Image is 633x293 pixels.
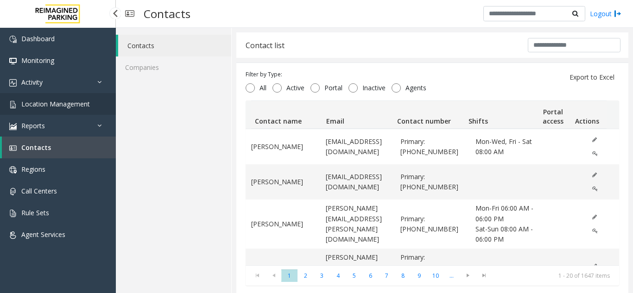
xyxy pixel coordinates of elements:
[392,83,401,93] input: Agents
[571,101,607,129] th: Actions
[395,269,411,282] span: Page 8
[587,133,602,147] button: Edit (disabled)
[21,100,90,108] span: Location Management
[314,269,330,282] span: Page 3
[322,101,393,129] th: Email
[9,210,17,217] img: 'icon'
[21,143,51,152] span: Contacts
[464,101,535,129] th: Shifts
[246,83,255,93] input: All
[255,83,271,93] span: All
[246,164,320,199] td: [PERSON_NAME]
[587,182,603,196] button: Edit Portal Access (disabled)
[614,9,621,19] img: logout
[358,83,390,93] span: Inactive
[320,129,395,164] td: [EMAIL_ADDRESS][DOMAIN_NAME]
[9,166,17,174] img: 'icon'
[21,230,65,239] span: Agent Services
[400,172,464,193] span: Primary: 404-688-6492
[21,187,57,195] span: Call Centers
[21,78,43,87] span: Activity
[251,101,322,129] th: Contact name
[9,123,17,130] img: 'icon'
[320,199,395,249] td: [PERSON_NAME][EMAIL_ADDRESS][PERSON_NAME][DOMAIN_NAME]
[21,121,45,130] span: Reports
[400,214,464,235] span: Primary: 404-409-1757
[478,272,490,279] span: Go to the last page
[246,129,320,164] td: [PERSON_NAME]
[427,269,443,282] span: Page 10
[9,231,17,239] img: 'icon'
[246,70,431,79] div: Filter by Type:
[587,224,603,238] button: Edit Portal Access (disabled)
[320,83,347,93] span: Portal
[401,83,431,93] span: Agents
[9,188,17,195] img: 'icon'
[443,269,460,282] span: Page 11
[462,272,474,279] span: Go to the next page
[587,210,602,224] button: Edit (disabled)
[400,252,464,273] span: Primary: 404.831.0295
[411,269,427,282] span: Page 9
[9,144,17,152] img: 'icon'
[400,137,464,157] span: Primary: 404-597-0824
[460,269,476,282] span: Go to the next page
[379,269,395,282] span: Page 7
[587,259,602,273] button: Edit (disabled)
[139,2,195,25] h3: Contacts
[21,56,54,65] span: Monitoring
[590,9,621,19] a: Logout
[348,83,358,93] input: Inactive
[116,56,231,78] a: Companies
[9,79,17,87] img: 'icon'
[362,269,379,282] span: Page 6
[21,208,49,217] span: Rule Sets
[246,100,619,265] div: Data table
[475,262,539,283] span: Mon-Fri 08:00 AM - 04:00 PM
[475,203,539,224] span: Mon-Fri 06:00 AM - 06:00 PM
[281,269,298,282] span: Page 1
[310,83,320,93] input: Portal
[498,272,610,280] kendo-pager-info: 1 - 20 of 1647 items
[475,137,539,157] span: Mon-Wed, Fri - Sat 08:00 AM
[330,269,346,282] span: Page 4
[393,101,464,129] th: Contact number
[21,165,45,174] span: Regions
[246,39,285,51] div: Contact list
[125,2,134,25] img: pageIcon
[475,224,539,245] span: Sat-Sun 08:00 AM - 06:00 PM
[21,34,55,43] span: Dashboard
[282,83,309,93] span: Active
[346,269,362,282] span: Page 5
[9,57,17,65] img: 'icon'
[587,168,602,182] button: Edit (disabled)
[9,36,17,43] img: 'icon'
[320,164,395,199] td: [EMAIL_ADDRESS][DOMAIN_NAME]
[536,101,571,129] th: Portal access
[272,83,282,93] input: Active
[2,137,116,158] a: Contacts
[118,35,231,56] a: Contacts
[476,269,492,282] span: Go to the last page
[246,199,320,249] td: [PERSON_NAME]
[564,70,620,85] button: Export to Excel
[587,147,603,161] button: Edit Portal Access (disabled)
[298,269,314,282] span: Page 2
[9,101,17,108] img: 'icon'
